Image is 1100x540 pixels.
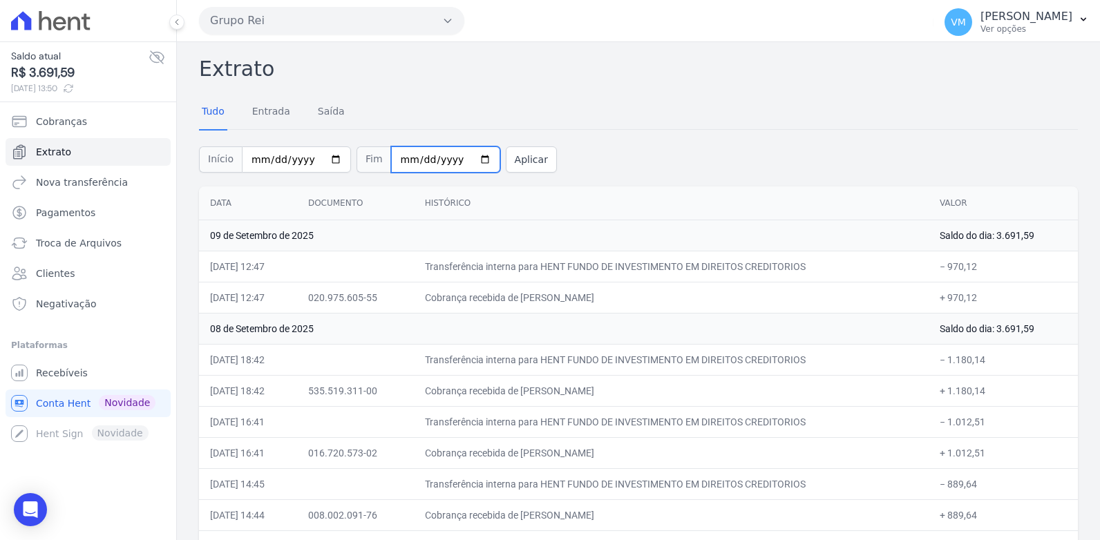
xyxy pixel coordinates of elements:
[11,49,149,64] span: Saldo atual
[199,53,1078,84] h2: Extrato
[199,313,929,344] td: 08 de Setembro de 2025
[36,236,122,250] span: Troca de Arquivos
[414,406,929,437] td: Transferência interna para HENT FUNDO DE INVESTIMENTO EM DIREITOS CREDITORIOS
[199,282,297,313] td: [DATE] 12:47
[929,282,1078,313] td: + 970,12
[11,82,149,95] span: [DATE] 13:50
[357,146,391,173] span: Fim
[297,437,414,468] td: 016.720.573-02
[199,7,464,35] button: Grupo Rei
[6,389,171,417] a: Conta Hent Novidade
[6,260,171,287] a: Clientes
[929,437,1078,468] td: + 1.012,51
[6,359,171,387] a: Recebíveis
[297,282,414,313] td: 020.975.605-55
[11,64,149,82] span: R$ 3.691,59
[6,290,171,318] a: Negativação
[506,146,557,173] button: Aplicar
[414,186,929,220] th: Histórico
[199,146,242,173] span: Início
[929,313,1078,344] td: Saldo do dia: 3.691,59
[199,437,297,468] td: [DATE] 16:41
[929,186,1078,220] th: Valor
[315,95,348,131] a: Saída
[36,145,71,159] span: Extrato
[36,175,128,189] span: Nova transferência
[199,406,297,437] td: [DATE] 16:41
[929,468,1078,499] td: − 889,64
[414,437,929,468] td: Cobrança recebida de [PERSON_NAME]
[199,220,929,251] td: 09 de Setembro de 2025
[929,251,1078,282] td: − 970,12
[297,499,414,530] td: 008.002.091-76
[199,499,297,530] td: [DATE] 14:44
[929,344,1078,375] td: − 1.180,14
[36,396,91,410] span: Conta Hent
[414,344,929,375] td: Transferência interna para HENT FUNDO DE INVESTIMENTO EM DIREITOS CREDITORIOS
[297,186,414,220] th: Documento
[14,493,47,526] div: Open Intercom Messenger
[980,23,1072,35] p: Ver opções
[929,375,1078,406] td: + 1.180,14
[929,220,1078,251] td: Saldo do dia: 3.691,59
[11,337,165,354] div: Plataformas
[36,115,87,128] span: Cobranças
[933,3,1100,41] button: VM [PERSON_NAME] Ver opções
[929,499,1078,530] td: + 889,64
[199,344,297,375] td: [DATE] 18:42
[414,251,929,282] td: Transferência interna para HENT FUNDO DE INVESTIMENTO EM DIREITOS CREDITORIOS
[249,95,293,131] a: Entrada
[199,95,227,131] a: Tudo
[929,406,1078,437] td: − 1.012,51
[980,10,1072,23] p: [PERSON_NAME]
[199,375,297,406] td: [DATE] 18:42
[6,199,171,226] a: Pagamentos
[6,168,171,196] a: Nova transferência
[199,468,297,499] td: [DATE] 14:45
[36,206,95,220] span: Pagamentos
[297,375,414,406] td: 535.519.311-00
[11,108,165,447] nav: Sidebar
[36,297,97,311] span: Negativação
[951,17,966,27] span: VM
[199,186,297,220] th: Data
[414,375,929,406] td: Cobrança recebida de [PERSON_NAME]
[36,366,88,380] span: Recebíveis
[36,267,75,280] span: Clientes
[6,229,171,257] a: Troca de Arquivos
[414,468,929,499] td: Transferência interna para HENT FUNDO DE INVESTIMENTO EM DIREITOS CREDITORIOS
[414,499,929,530] td: Cobrança recebida de [PERSON_NAME]
[199,251,297,282] td: [DATE] 12:47
[414,282,929,313] td: Cobrança recebida de [PERSON_NAME]
[6,108,171,135] a: Cobranças
[99,395,155,410] span: Novidade
[6,138,171,166] a: Extrato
